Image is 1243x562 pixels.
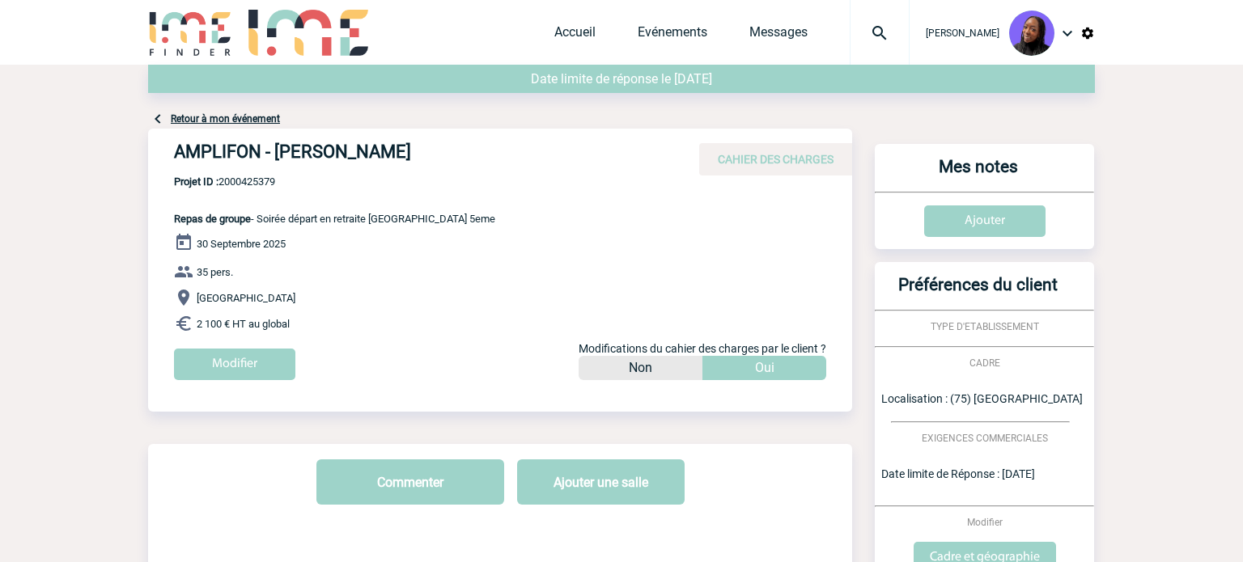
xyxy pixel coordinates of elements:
a: Accueil [554,24,596,47]
span: Localisation : (75) [GEOGRAPHIC_DATA] [881,392,1083,405]
p: Non [629,356,652,380]
a: Retour à mon événement [171,113,280,125]
span: Date limite de réponse le [DATE] [531,71,712,87]
span: Modifications du cahier des charges par le client ? [579,342,826,355]
h3: Mes notes [881,157,1075,192]
span: [PERSON_NAME] [926,27,999,39]
span: 2000425379 [174,175,495,188]
img: 131349-0.png [1009,11,1054,56]
span: 35 pers. [197,266,233,278]
a: Evénements [638,24,707,47]
input: Modifier [174,349,295,380]
span: 30 Septembre 2025 [197,238,286,250]
a: Messages [749,24,808,47]
span: Repas de groupe [174,213,251,225]
span: EXIGENCES COMMERCIALES [922,433,1048,444]
p: Oui [755,356,774,380]
span: - Soirée départ en retraite [GEOGRAPHIC_DATA] 5eme [174,213,495,225]
input: Ajouter [924,205,1046,237]
button: Commenter [316,459,504,505]
b: Projet ID : [174,175,218,188]
button: Ajouter une salle [517,459,685,505]
span: Modifier [967,517,1003,528]
h4: AMPLIFON - [PERSON_NAME] [174,142,660,169]
h3: Préférences du client [881,275,1075,310]
img: IME-Finder [148,10,232,56]
span: TYPE D'ETABLISSEMENT [931,321,1039,332]
span: CAHIER DES CHARGES [718,153,834,166]
span: 2 100 € HT au global [197,318,290,330]
span: CADRE [969,357,1000,369]
span: [GEOGRAPHIC_DATA] [197,292,295,304]
span: Date limite de Réponse : [DATE] [881,467,1035,480]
